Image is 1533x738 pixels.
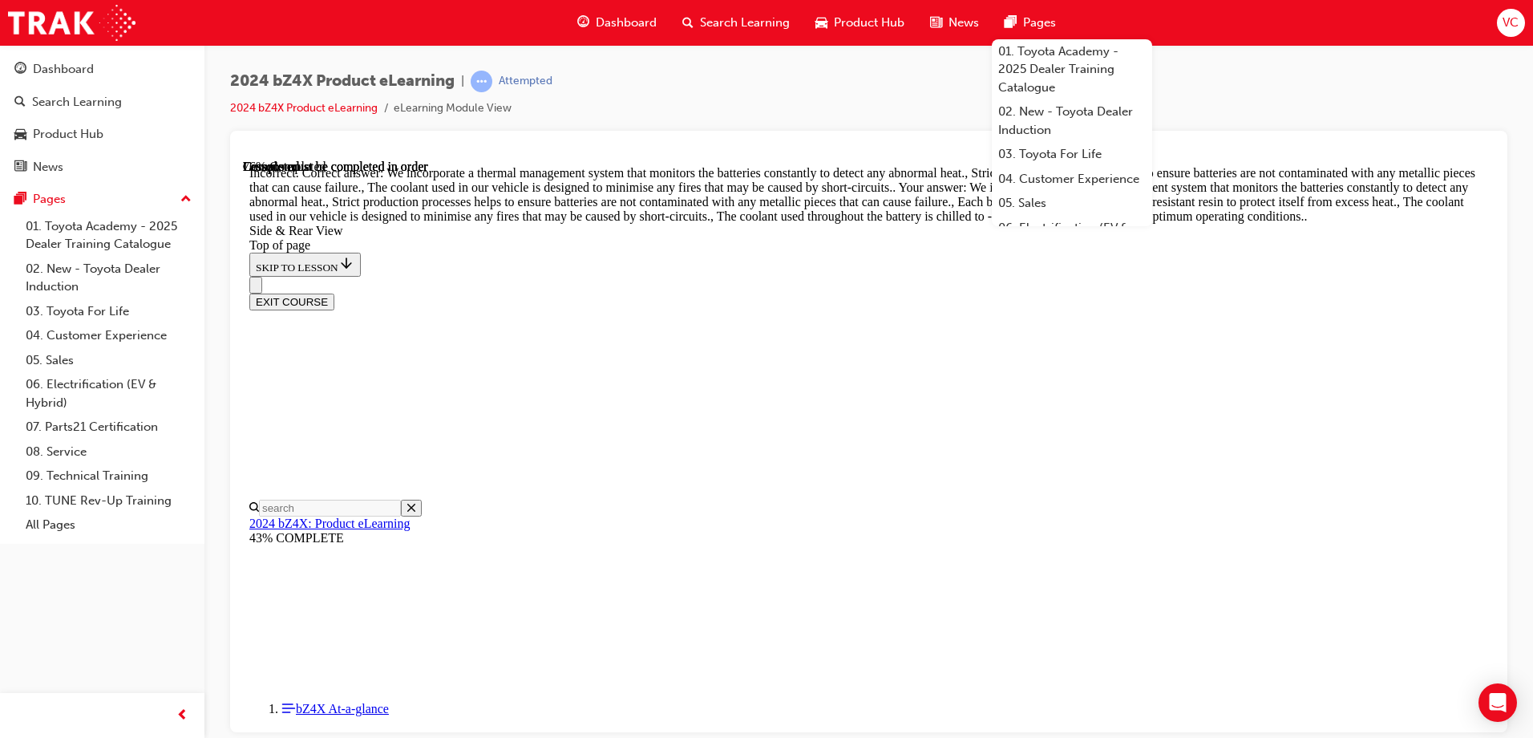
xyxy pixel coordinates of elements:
a: All Pages [19,513,198,537]
button: VC [1497,9,1525,37]
span: SKIP TO LESSON [13,102,111,114]
span: prev-icon [176,706,188,726]
button: SKIP TO LESSON [6,93,118,117]
a: 06. Electrification (EV & Hybrid) [992,216,1152,258]
img: Trak [8,5,136,41]
a: 04. Customer Experience [19,323,198,348]
div: Top of page [6,79,1245,93]
div: Dashboard [33,60,94,79]
input: Search [16,340,158,357]
span: up-icon [180,189,192,210]
a: search-iconSearch Learning [669,6,803,39]
span: Pages [1023,14,1056,32]
div: Product Hub [33,125,103,144]
span: 2024 bZ4X Product eLearning [230,72,455,91]
a: 03. Toyota For Life [19,299,198,324]
span: News [949,14,979,32]
span: car-icon [815,13,827,33]
a: 06. Electrification (EV & Hybrid) [19,372,198,415]
span: Dashboard [596,14,657,32]
a: 09. Technical Training [19,464,198,489]
div: Incorrect. Correct answer: We incorporate a thermal management system that monitors the batteries... [6,6,1245,64]
a: car-iconProduct Hub [803,6,917,39]
a: 05. Sales [992,191,1152,216]
span: VC [1503,14,1519,32]
a: 2024 bZ4X: Product eLearning [6,357,167,371]
div: News [33,158,63,176]
a: Search Learning [6,87,198,117]
a: 10. TUNE Rev-Up Training [19,489,198,513]
a: Product Hub [6,120,198,149]
a: pages-iconPages [992,6,1069,39]
div: Attempted [499,74,552,89]
span: pages-icon [14,193,26,207]
a: 2024 bZ4X Product eLearning [230,101,378,115]
span: Product Hub [834,14,904,32]
a: 01. Toyota Academy - 2025 Dealer Training Catalogue [992,39,1152,100]
a: guage-iconDashboard [564,6,669,39]
div: Side & Rear View [6,64,1245,79]
div: Open Intercom Messenger [1478,683,1517,722]
button: EXIT COURSE [6,134,91,151]
span: guage-icon [577,13,589,33]
span: pages-icon [1005,13,1017,33]
a: 04. Customer Experience [992,167,1152,192]
span: search-icon [14,95,26,110]
div: 43% COMPLETE [6,371,1245,386]
li: eLearning Module View [394,99,512,118]
a: Dashboard [6,55,198,84]
button: Pages [6,184,198,214]
a: 01. Toyota Academy - 2025 Dealer Training Catalogue [19,214,198,257]
span: guage-icon [14,63,26,77]
span: search-icon [682,13,694,33]
a: 02. New - Toyota Dealer Induction [992,99,1152,142]
a: 07. Parts21 Certification [19,415,198,440]
div: Pages [33,190,66,209]
button: Close navigation menu [6,117,19,134]
div: Search Learning [32,93,122,112]
a: 08. Service [19,440,198,464]
a: News [6,152,198,182]
span: car-icon [14,128,26,142]
span: learningRecordVerb_ATTEMPT-icon [471,71,492,92]
a: 03. Toyota For Life [992,142,1152,167]
a: 05. Sales [19,348,198,373]
span: | [461,72,464,91]
button: DashboardSearch LearningProduct HubNews [6,51,198,184]
span: Search Learning [700,14,790,32]
span: news-icon [14,160,26,175]
span: news-icon [930,13,942,33]
a: 02. New - Toyota Dealer Induction [19,257,198,299]
a: news-iconNews [917,6,992,39]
